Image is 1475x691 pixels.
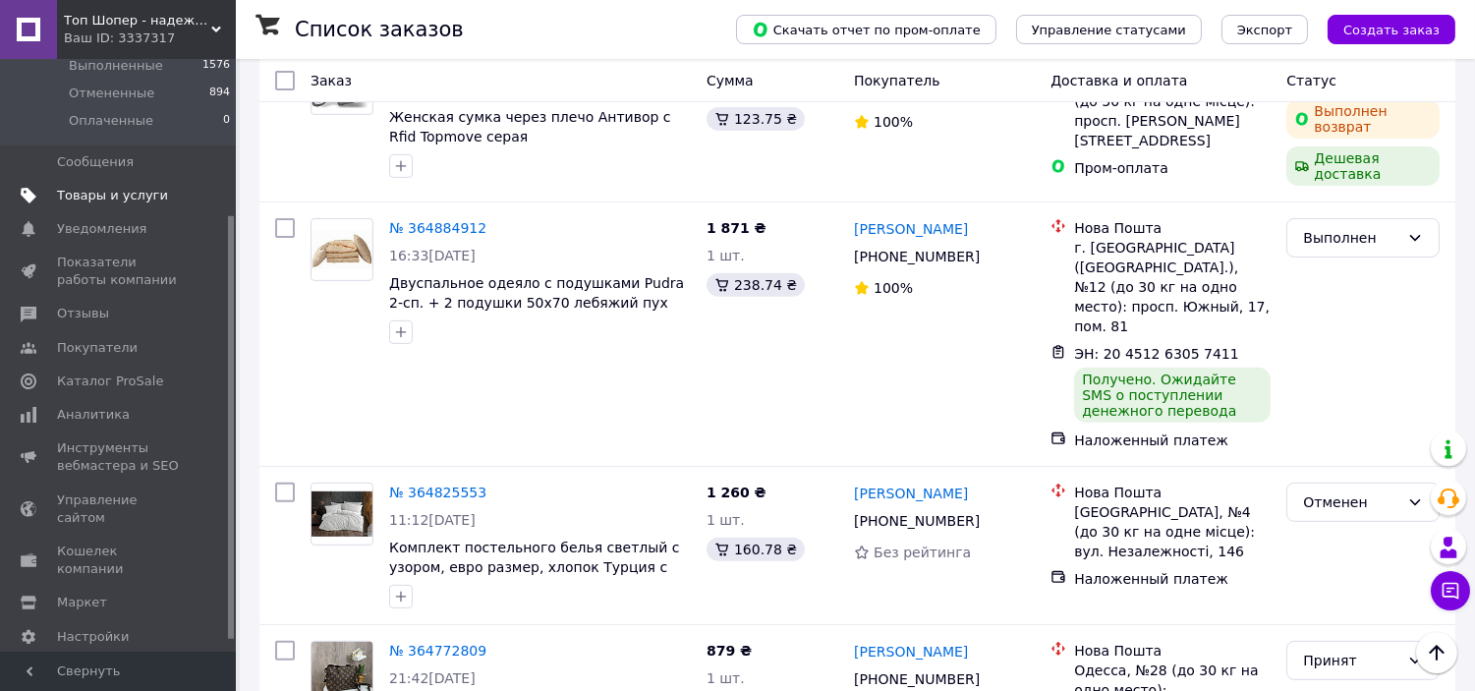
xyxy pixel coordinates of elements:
img: Фото товару [312,230,372,270]
span: Скачать отчет по пром-оплате [752,21,981,38]
span: Статус [1286,73,1336,88]
div: [PHONE_NUMBER] [850,243,984,270]
div: Ваш ID: 3337317 [64,29,236,47]
span: Маркет [57,594,107,611]
span: Товары и услуги [57,187,168,204]
span: 21:42[DATE] [389,670,476,686]
span: Кошелек компании [57,543,182,578]
a: [PERSON_NAME] [854,219,968,239]
a: Двуспальное одеяло с подушками Pudra 2-сп. + 2 подушки 50х70 лебяжий пух [389,275,684,311]
span: Выполненные [69,57,163,75]
div: [GEOGRAPHIC_DATA], №4 (до 30 кг на одне місце): вул. Незалежності, 146 [1074,502,1271,561]
img: Фото товару [312,491,372,536]
span: Отзывы [57,305,109,322]
span: 1576 [202,57,230,75]
span: Заказ [311,73,352,88]
span: Сумма [707,73,754,88]
span: 1 260 ₴ [707,485,766,500]
div: Нова Пошта [1074,641,1271,661]
span: 11:12[DATE] [389,512,476,528]
div: г. [GEOGRAPHIC_DATA] ([GEOGRAPHIC_DATA].), №12 (до 30 кг на одно место): просп. Южный, 17, пом. 81 [1074,238,1271,336]
div: Наложенный платеж [1074,569,1271,589]
div: 160.78 ₴ [707,538,805,561]
span: 879 ₴ [707,643,752,659]
span: Без рейтинга [874,545,971,560]
div: Получено. Ожидайте SMS о поступлении денежного перевода [1074,368,1271,423]
span: Доставка и оплата [1050,73,1187,88]
span: Уведомления [57,220,146,238]
span: 894 [209,85,230,102]
div: [PHONE_NUMBER] [850,507,984,535]
a: Фото товару [311,483,373,546]
div: 123.75 ₴ [707,107,805,131]
h1: Список заказов [295,18,464,41]
a: Женская сумка через плечо Антивор с Rfid Topmove серая [389,109,671,144]
a: Создать заказ [1308,21,1455,36]
span: 1 шт. [707,512,745,528]
span: 1 шт. [707,248,745,263]
span: 0 [223,112,230,130]
span: Каталог ProSale [57,373,163,390]
div: Наложенный платеж [1074,431,1271,450]
span: Создать заказ [1343,23,1440,37]
button: Управление статусами [1016,15,1202,44]
span: Сообщения [57,153,134,171]
a: Комплект постельного белья светлый с узором, евро размер, хлопок Турция с компаньоном R-T9220 [389,540,680,595]
div: Нова Пошта [1074,218,1271,238]
div: Принят [1303,650,1399,671]
span: Показатели работы компании [57,254,182,289]
span: Управление статусами [1032,23,1186,37]
div: Отменен [1303,491,1399,513]
span: 16:33[DATE] [389,248,476,263]
span: Управление сайтом [57,491,182,527]
button: Чат с покупателем [1431,571,1470,610]
span: 100% [874,280,913,296]
a: № 364772809 [389,643,486,659]
div: Выполнен [1303,227,1399,249]
span: Экспорт [1237,23,1292,37]
span: Топ Шопер - надежный и перспективный интернет-магазин постельного белья,сумок и аксессуаров [64,12,211,29]
div: Нова Пошта [1074,483,1271,502]
button: Создать заказ [1328,15,1455,44]
span: Покупатели [57,339,138,357]
span: ЭН: 20 4512 6305 7411 [1074,346,1239,362]
a: [PERSON_NAME] [854,484,968,503]
a: Фото товару [311,218,373,281]
a: № 364825553 [389,485,486,500]
span: Оплаченные [69,112,153,130]
button: Экспорт [1221,15,1308,44]
div: 238.74 ₴ [707,273,805,297]
span: Настройки [57,628,129,646]
span: 1 шт. [707,670,745,686]
span: Отмененные [69,85,154,102]
div: Пром-оплата [1074,158,1271,178]
span: Покупатель [854,73,940,88]
a: [PERSON_NAME] [854,642,968,662]
button: Скачать отчет по пром-оплате [736,15,996,44]
span: 100% [874,114,913,130]
a: № 364884912 [389,220,486,236]
div: Дешевая доставка [1286,146,1440,186]
button: Наверх [1416,632,1457,673]
span: Аналитика [57,406,130,424]
div: Выполнен возврат [1286,99,1440,139]
span: Инструменты вебмастера и SEO [57,439,182,475]
div: [GEOGRAPHIC_DATA], №6 (до 30 кг на одне місце): просп. [PERSON_NAME][STREET_ADDRESS] [1074,72,1271,150]
span: 1 871 ₴ [707,220,766,236]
